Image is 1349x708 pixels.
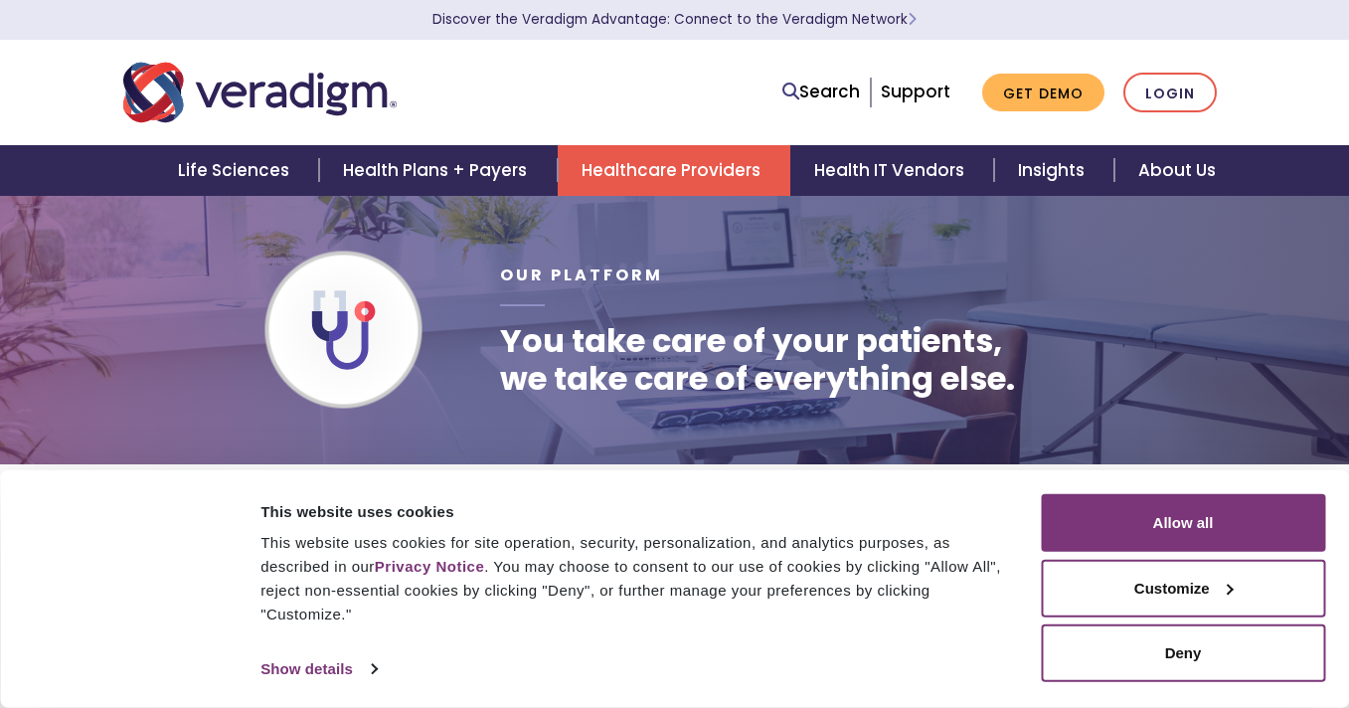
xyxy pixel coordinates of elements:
span: Our Platform [500,264,663,286]
div: This website uses cookies [260,499,1018,523]
button: Allow all [1041,494,1325,552]
img: Veradigm logo [123,60,397,125]
div: This website uses cookies for site operation, security, personalization, and analytics purposes, ... [260,531,1018,626]
a: Insights [994,145,1114,196]
a: Support [881,80,950,103]
a: Privacy Notice [375,558,484,575]
a: Life Sciences [154,145,319,196]
span: Learn More [908,10,917,29]
a: Healthcare Providers [558,145,790,196]
a: Health IT Vendors [790,145,994,196]
button: Customize [1041,559,1325,617]
a: Show details [260,654,376,684]
a: Search [782,79,860,105]
a: Discover the Veradigm Advantage: Connect to the Veradigm NetworkLearn More [432,10,917,29]
a: Get Demo [982,74,1104,112]
button: Deny [1041,624,1325,682]
a: About Us [1114,145,1240,196]
h1: You take care of your patients, we take care of everything else. [500,322,1015,399]
a: Health Plans + Payers [319,145,557,196]
a: Login [1123,73,1217,113]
